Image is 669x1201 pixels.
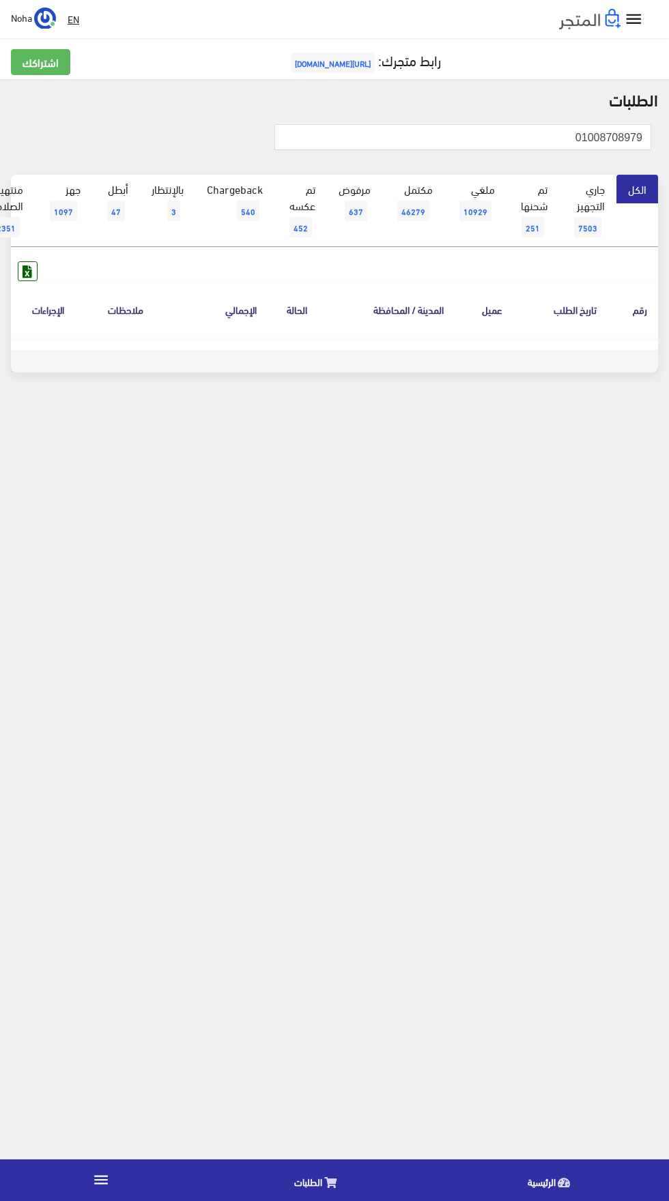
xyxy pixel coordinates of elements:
span: [URL][DOMAIN_NAME] [291,53,375,73]
a: بالإنتظار3 [140,175,195,231]
i:  [92,1171,110,1189]
a: رابط متجرك:[URL][DOMAIN_NAME] [287,47,441,72]
th: رقم [608,281,658,338]
a: الرئيسية [436,1163,669,1198]
a: ملغي10929 [444,175,507,231]
th: الحالة [268,281,326,338]
span: 7503 [574,217,601,237]
span: 251 [522,217,544,237]
a: EN [62,7,85,31]
input: بحث ( رقم الطلب, رقم الهاتف, الإسم, البريد اﻹلكتروني )... [274,124,651,150]
span: 47 [107,201,125,221]
span: 452 [289,217,312,237]
a: الكل [616,175,658,203]
span: 1097 [50,201,77,221]
th: عميل [455,281,513,338]
img: . [559,9,621,29]
span: 540 [237,201,259,221]
a: أبطل47 [92,175,140,231]
th: الإجراءات [11,281,86,338]
span: 3 [167,201,180,221]
iframe: Drift Widget Chat Controller [16,1108,68,1159]
a: الطلبات [202,1163,436,1198]
th: اﻹجمالي [165,281,268,338]
th: المدينة / المحافظة [326,281,454,338]
th: ملاحظات [86,281,166,338]
h2: الطلبات [11,90,658,108]
span: Noha [11,9,32,26]
a: جهز1097 [35,175,92,231]
span: 46279 [397,201,429,221]
a: اشتراكك [11,49,70,75]
i:  [624,10,644,29]
u: EN [68,10,79,27]
a: جاري التجهيز7503 [559,175,616,247]
span: الرئيسية [528,1173,556,1190]
a: Chargeback540 [195,175,274,231]
span: الطلبات [294,1173,322,1190]
span: 637 [345,201,367,221]
a: ... Noha [11,7,56,29]
img: ... [34,8,56,29]
a: مرفوض637 [327,175,382,231]
a: تم شحنها251 [507,175,559,247]
span: 10929 [459,201,492,221]
th: تاريخ الطلب [513,281,608,338]
a: مكتمل46279 [382,175,444,231]
a: تم عكسه452 [274,175,327,247]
